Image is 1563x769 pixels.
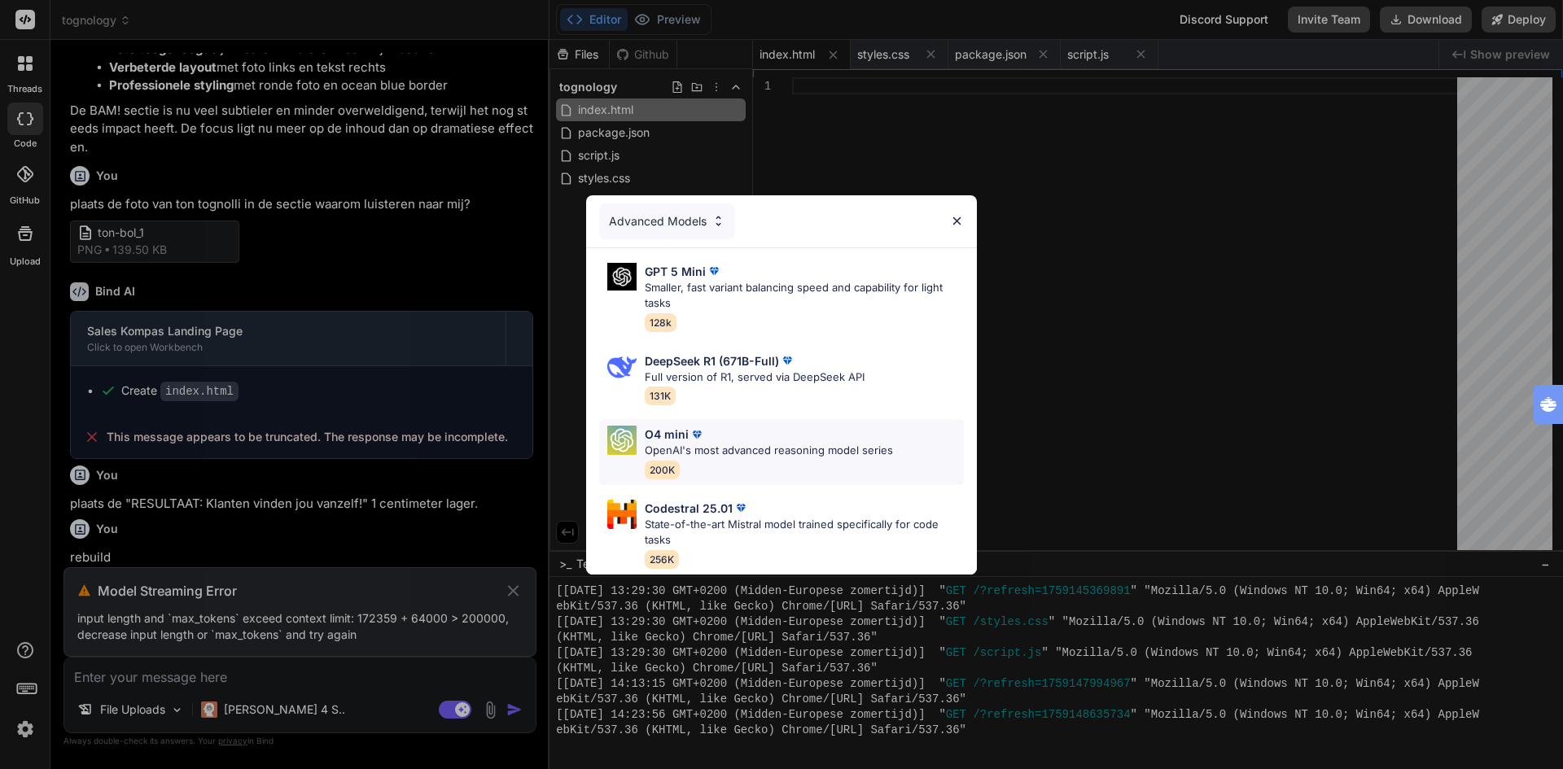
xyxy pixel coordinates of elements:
img: premium [706,263,722,279]
img: premium [733,500,749,516]
p: O4 mini [645,426,689,443]
p: Smaller, fast variant balancing speed and capability for light tasks [645,280,964,312]
img: Pick Models [607,263,637,291]
img: close [950,214,964,228]
div: Advanced Models [599,203,735,239]
p: DeepSeek R1 (671B-Full) [645,352,779,369]
p: Full version of R1, served via DeepSeek API [645,369,865,386]
span: 256K [645,550,679,569]
span: 200K [645,461,680,479]
img: Pick Models [607,352,637,382]
img: Pick Models [607,426,637,455]
span: 131K [645,387,676,405]
p: GPT 5 Mini [645,263,706,280]
p: State-of-the-art Mistral model trained specifically for code tasks [645,517,964,548]
img: premium [689,426,705,443]
span: 128k [645,313,676,332]
p: OpenAI's most advanced reasoning model series [645,443,893,459]
img: Pick Models [711,214,725,228]
img: Pick Models [607,500,637,529]
p: Codestral 25.01 [645,500,733,517]
img: premium [779,352,795,369]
